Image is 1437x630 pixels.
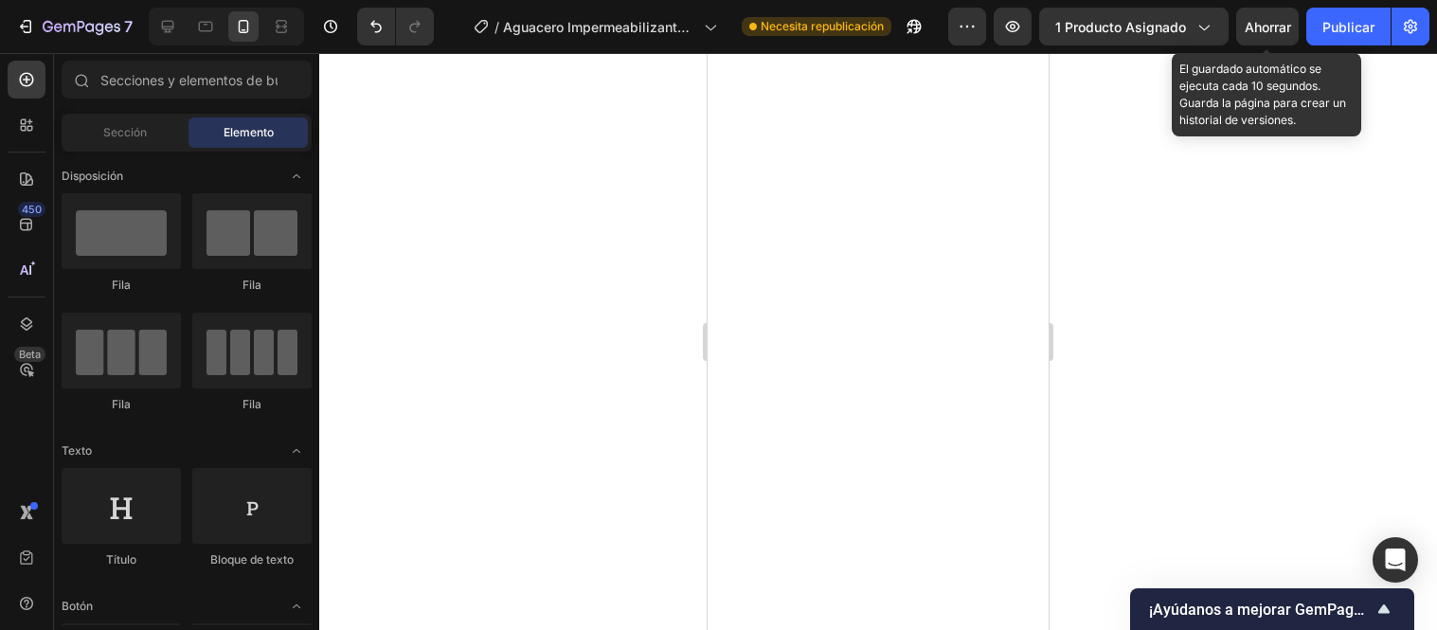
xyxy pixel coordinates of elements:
font: Necesita republicación [761,19,884,33]
iframe: Área de diseño [708,53,1049,630]
font: ¡Ayúdanos a mejorar GemPages! [1149,601,1374,619]
button: Ahorrar [1236,8,1299,45]
font: Fila [112,278,131,292]
button: 1 producto asignado [1039,8,1229,45]
font: Beta [19,348,41,361]
font: 7 [124,17,133,36]
font: Elemento [224,125,274,139]
font: Texto [62,443,92,458]
font: Aguacero Impermeabilizante Transparente [503,19,690,55]
font: Fila [112,397,131,411]
font: Fila [242,278,261,292]
span: Abrir palanca [281,161,312,191]
font: Botón [62,599,93,613]
button: Publicar [1306,8,1391,45]
div: Deshacer/Rehacer [357,8,434,45]
font: / [494,19,499,35]
span: Abrir palanca [281,591,312,621]
font: Fila [242,397,261,411]
button: Mostrar encuesta - ¡Ayúdanos a mejorar GemPages! [1149,598,1395,621]
button: 7 [8,8,141,45]
font: Sección [103,125,147,139]
font: Título [106,552,136,567]
font: 450 [22,203,42,216]
font: 1 producto asignado [1055,19,1186,35]
font: Disposición [62,169,123,183]
div: Abrir Intercom Messenger [1373,537,1418,583]
font: Publicar [1322,19,1374,35]
font: Ahorrar [1245,19,1291,35]
font: Bloque de texto [210,552,294,567]
input: Secciones y elementos de búsqueda [62,61,312,99]
span: Abrir palanca [281,436,312,466]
